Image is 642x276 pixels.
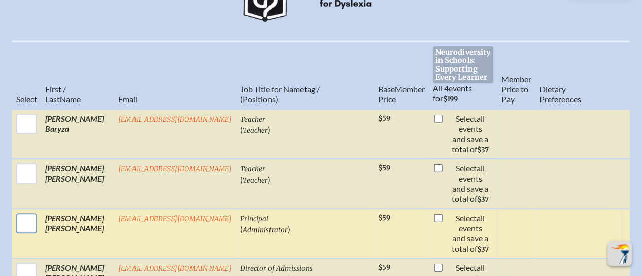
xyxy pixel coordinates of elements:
[433,46,493,83] span: Neurodiversity in Schools: Supporting Every Learner
[240,115,265,124] span: Teacher
[240,165,265,174] span: Teacher
[378,114,390,123] span: $59
[447,114,493,154] p: all events and save a total of
[535,41,614,109] th: Diet
[16,94,37,104] span: Select
[118,115,232,124] a: [EMAIL_ADDRESS][DOMAIN_NAME]
[477,146,489,154] span: $37
[236,41,374,109] th: Job Title for Nametag / (Positions)
[240,175,243,184] span: (
[118,264,232,273] a: [EMAIL_ADDRESS][DOMAIN_NAME]
[607,241,632,266] button: Scroll Top
[456,114,477,123] span: Select
[610,244,630,264] img: To the top
[41,209,114,258] td: [PERSON_NAME] [PERSON_NAME]
[378,214,390,222] span: $59
[243,176,268,185] span: Teacher
[45,94,60,104] span: Last
[433,83,472,103] span: events for
[268,125,271,134] span: )
[378,84,395,94] span: Base
[477,245,489,254] span: $37
[433,83,449,93] span: All 4
[443,95,458,103] span: $199
[378,263,390,272] span: $59
[243,226,288,234] span: Administrator
[288,224,290,234] span: )
[240,224,243,234] span: (
[447,163,493,204] p: all events and save a total of
[456,263,477,272] span: Select
[118,215,232,223] a: [EMAIL_ADDRESS][DOMAIN_NAME]
[41,159,114,209] td: [PERSON_NAME] [PERSON_NAME]
[114,41,236,109] th: Email
[456,213,477,223] span: Select
[378,164,390,172] span: $59
[378,94,396,104] span: Price
[240,125,243,134] span: (
[268,175,271,184] span: )
[477,195,489,204] span: $37
[240,215,268,223] span: Principal
[497,41,535,109] th: Member Price to Pay
[45,84,66,94] span: First /
[374,41,429,109] th: Memb
[539,84,581,104] span: ary Preferences
[447,213,493,254] p: all events and save a total of
[456,163,477,173] span: Select
[41,41,114,109] th: Name
[418,84,425,94] span: er
[243,126,268,135] span: Teacher
[118,165,232,174] a: [EMAIL_ADDRESS][DOMAIN_NAME]
[240,264,313,273] span: Director of Admissions
[41,109,114,159] td: [PERSON_NAME] Baryza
